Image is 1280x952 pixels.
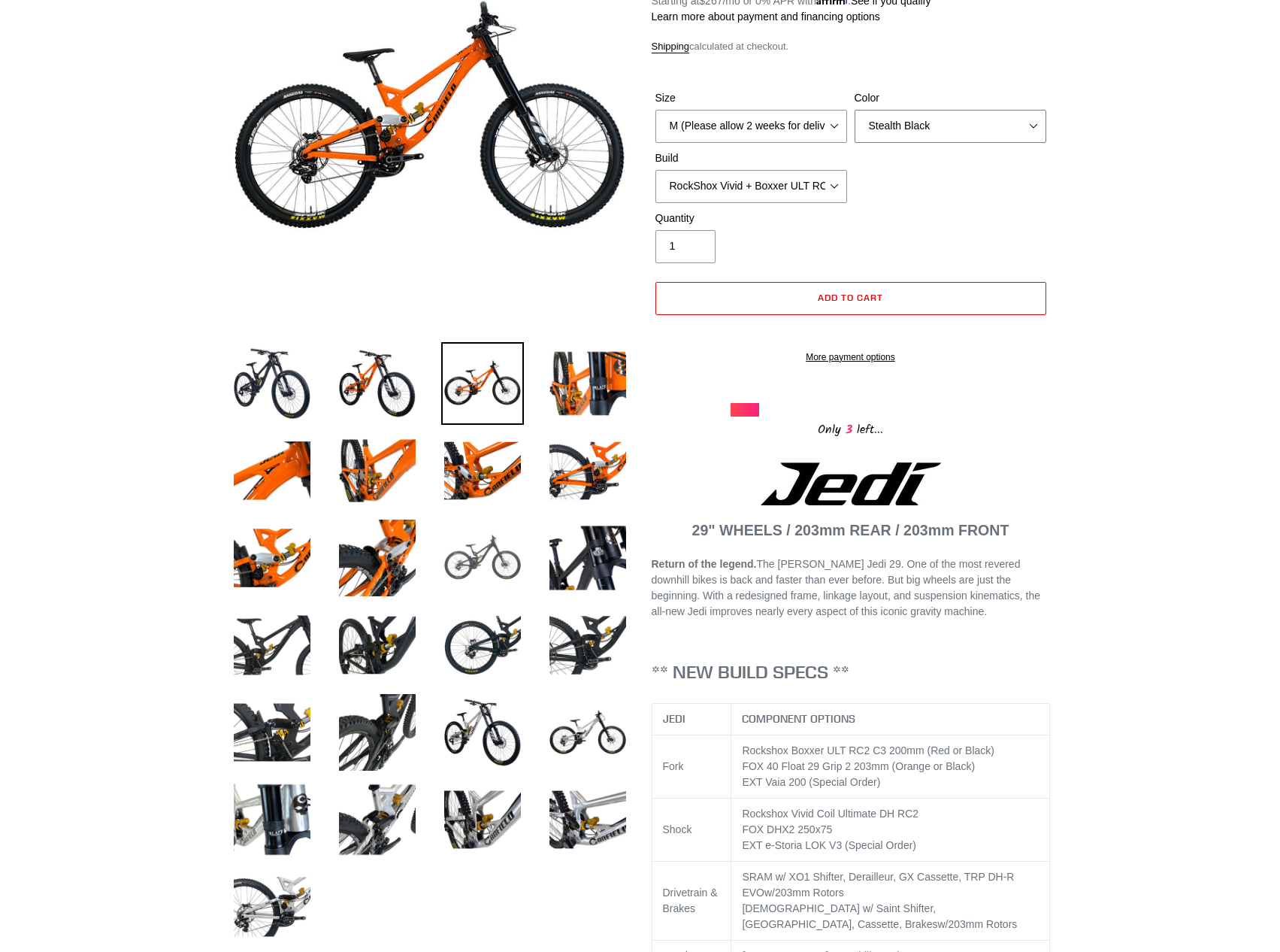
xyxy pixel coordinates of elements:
[742,744,994,756] span: Rockshox Boxxer ULT RC2 C3 200mm (Red or Black)
[336,604,419,687] img: Load image into Gallery viewer, JEDI 29 - Complete Bike
[855,90,1046,106] label: Color
[742,871,1014,899] span: TRP DH-R EVO
[546,517,629,599] img: Load image into Gallery viewer, JEDI 29 - Complete Bike
[546,429,629,512] img: Load image into Gallery viewer, JEDI 29 - Complete Bike
[652,556,1050,620] p: The [PERSON_NAME] Jedi 29. One of the most revered downhill bikes is back and faster than ever be...
[231,866,313,948] img: Load image into Gallery viewer, JEDI 29 - Complete Bike
[652,39,1050,54] div: calculated at checkout.
[742,760,975,772] span: FOX 40 Float 29 Grip 2 203mm (Orange or Black)
[231,778,313,861] img: Load image into Gallery viewer, JEDI 29 - Complete Bike
[336,517,419,599] img: Load image into Gallery viewer, JEDI 29 - Complete Bike
[231,517,313,599] img: Load image into Gallery viewer, JEDI 29 - Complete Bike
[441,604,524,687] img: Load image into Gallery viewer, JEDI 29 - Complete Bike
[655,282,1046,315] button: Add to cart
[231,342,313,425] img: Load image into Gallery viewer, JEDI 29 - Complete Bike
[336,429,419,512] img: Load image into Gallery viewer, JEDI 29 - Complete Bike
[336,691,419,774] img: Load image into Gallery viewer, JEDI 29 - Complete Bike
[336,778,419,861] img: Load image into Gallery viewer, JEDI 29 - Complete Bike
[441,429,524,512] img: Load image into Gallery viewer, JEDI 29 - Complete Bike
[742,808,918,820] span: Rockshox Vivid Coil Ultimate DH RC2
[652,799,731,862] td: Shock
[742,776,880,788] span: EXT Vaia 200 (Special Order)
[731,704,1050,735] th: COMPONENT OPTIONS
[546,604,629,687] img: Load image into Gallery viewer, JEDI 29 - Complete Bike
[652,735,731,799] td: Fork
[818,292,883,303] span: Add to cart
[742,869,1039,901] div: SRAM w/ XO1 Shifter, Derailleur, GX Cassette, w/203mm Rotors
[546,342,629,425] img: Load image into Gallery viewer, JEDI 29 - Complete Bike
[652,41,690,53] a: Shipping
[546,691,629,774] img: Load image into Gallery viewer, JEDI 29 - Complete Bike
[546,778,629,861] img: Load image into Gallery viewer, JEDI 29 - Complete Bike
[441,342,524,425] img: Load image into Gallery viewer, JEDI 29 - Complete Bike
[655,90,847,106] label: Size
[652,661,1050,683] h3: ** NEW BUILD SPECS **
[692,522,1009,538] strong: 29" WHEELS / 203mm REAR / 203mm FRONT
[441,517,524,599] img: Load image into Gallery viewer, JEDI 29 - Complete Bike
[231,604,313,687] img: Load image into Gallery viewer, JEDI 29 - Complete Bike
[231,691,313,774] img: Load image into Gallery viewer, JEDI 29 - Complete Bike
[731,417,971,440] div: Only left...
[441,691,524,774] img: Load image into Gallery viewer, JEDI 29 - Complete Bike
[742,839,916,851] span: EXT e-Storia LOK V3 (Special Order)
[761,462,941,505] img: Jedi Logo
[441,778,524,861] img: Load image into Gallery viewer, JEDI 29 - Complete Bike
[655,211,847,226] label: Quantity
[231,429,313,512] img: Load image into Gallery viewer, JEDI 29 - Complete Bike
[652,704,731,735] th: JEDI
[652,862,731,941] td: Drivetrain & Brakes
[655,150,847,166] label: Build
[336,342,419,425] img: Load image into Gallery viewer, JEDI 29 - Complete Bike
[841,420,857,439] span: 3
[742,901,1039,932] div: [DEMOGRAPHIC_DATA] w/ Saint Shifter, [GEOGRAPHIC_DATA], Cassette, Brakes w/203mm Rotors
[652,11,880,23] a: Learn more about payment and financing options
[652,558,757,570] strong: Return of the legend.
[742,823,832,835] span: FOX DHX2 250x75
[655,350,1046,364] a: More payment options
